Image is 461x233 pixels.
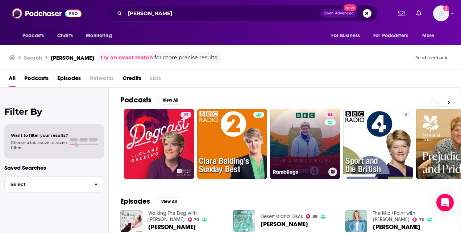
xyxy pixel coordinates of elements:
span: For Podcasters [373,31,408,41]
a: 89 [306,214,317,219]
h3: Search [24,54,42,61]
span: [PERSON_NAME] [261,221,308,227]
button: open menu [326,29,369,43]
a: Try an exact match [100,54,153,62]
a: 5 [343,109,414,179]
span: For Business [331,31,360,41]
a: Podcasts [24,72,49,87]
span: 39 [183,111,188,119]
img: Clare Balding [233,210,255,232]
span: Networks [90,72,114,87]
a: Show notifications dropdown [413,7,424,20]
div: Search podcasts, credits, & more... [105,5,378,22]
span: for more precise results [154,54,217,62]
span: Logged in as headlandconsultancy [433,5,449,21]
span: 89 [312,215,317,218]
a: Desert Island Discs [261,213,303,220]
button: View All [156,197,182,206]
img: Podchaser - Follow, Share and Rate Podcasts [12,7,82,20]
h2: Filter By [4,106,104,117]
a: 68Ramblings [270,109,340,179]
img: User Profile [433,5,449,21]
span: 68 [328,111,333,119]
button: open menu [417,29,444,43]
button: Show profile menu [433,5,449,21]
button: open menu [17,29,53,43]
span: Lists [150,72,161,87]
span: Podcasts [22,31,44,41]
h2: Podcasts [120,96,151,105]
span: Open Advanced [324,12,354,15]
input: Search podcasts, credits, & more... [125,8,320,19]
span: Choose a tab above to access filters. [11,140,68,150]
span: New [344,4,357,11]
svg: Add a profile image [443,5,449,11]
a: Clare Balding [261,221,308,227]
span: [PERSON_NAME] [373,224,420,230]
span: More [422,31,435,41]
img: Clare Balding [120,210,142,232]
a: Show notifications dropdown [395,7,407,20]
button: Send feedback [413,55,449,61]
span: [PERSON_NAME] [148,224,196,230]
a: Credits [122,72,141,87]
h3: Ramblings [273,169,325,175]
span: Charts [57,31,73,41]
a: EpisodesView All [120,197,182,206]
h2: Episodes [120,197,150,206]
h3: [PERSON_NAME] [51,54,94,61]
button: Open AdvancedNew [320,9,357,18]
button: Select [4,176,104,192]
img: Clare Balding [345,210,367,232]
a: 68 [325,112,336,118]
a: Clare Balding [373,224,420,230]
button: open menu [369,29,419,43]
a: All [9,72,16,87]
a: The Mid•Point with Gabby Logan [373,210,415,223]
a: 5 [402,112,410,118]
div: Open Intercom Messenger [436,194,454,211]
a: Charts [53,29,77,43]
span: 75 [419,218,424,221]
a: 39 [180,112,191,118]
a: 70 [188,217,199,222]
a: Clare Balding [148,224,196,230]
button: View All [157,96,183,105]
a: 39 [124,109,194,179]
a: Episodes [57,72,81,87]
a: Walking The Dog with Emily Dean [148,210,197,223]
a: PodcastsView All [120,96,183,105]
span: Monitoring [86,31,112,41]
span: 5 [405,111,407,119]
span: Want to filter your results? [11,133,68,138]
p: Saved Searches [4,164,104,171]
span: Select [5,182,88,187]
a: 75 [412,217,424,222]
button: open menu [81,29,121,43]
span: 70 [194,218,199,221]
